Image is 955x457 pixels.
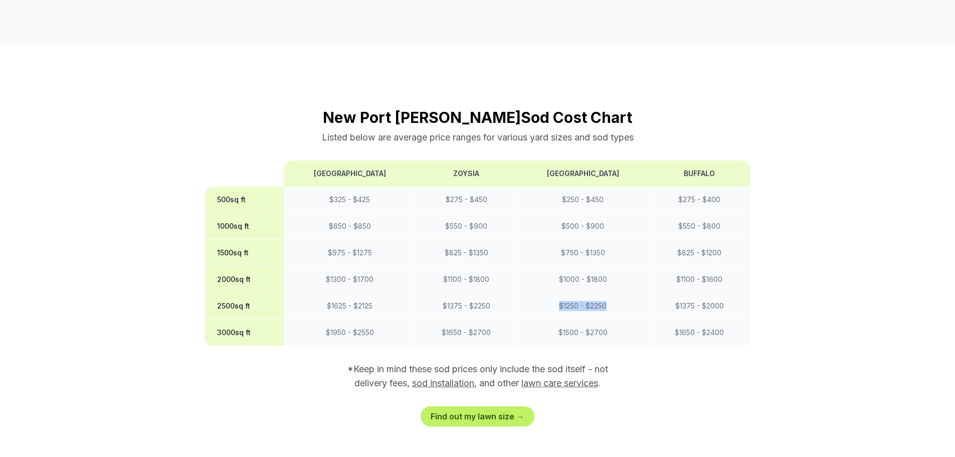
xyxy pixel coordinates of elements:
td: $ 1250 - $ 2250 [517,293,649,320]
a: lawn care services [521,378,598,388]
td: $ 275 - $ 400 [649,187,750,213]
td: $ 825 - $ 1350 [416,240,517,266]
td: $ 550 - $ 900 [416,213,517,240]
td: $ 275 - $ 450 [416,187,517,213]
th: 2000 sq ft [205,266,284,293]
td: $ 750 - $ 1350 [517,240,649,266]
a: Find out my lawn size → [421,406,534,426]
td: $ 1625 - $ 2125 [284,293,416,320]
td: $ 325 - $ 425 [284,187,416,213]
td: $ 650 - $ 850 [284,213,416,240]
h2: New Port [PERSON_NAME] Sod Cost Chart [205,108,750,126]
td: $ 1300 - $ 1700 [284,266,416,293]
td: $ 1375 - $ 2000 [649,293,750,320]
a: sod installation [412,378,474,388]
td: $ 500 - $ 900 [517,213,649,240]
p: Listed below are average price ranges for various yard sizes and sod types [205,130,750,144]
th: 1500 sq ft [205,240,284,266]
td: $ 825 - $ 1200 [649,240,750,266]
td: $ 1500 - $ 2700 [517,320,649,346]
p: *Keep in mind these sod prices only include the sod itself - not delivery fees, , and other . [333,362,622,390]
th: Buffalo [649,161,750,187]
th: 500 sq ft [205,187,284,213]
th: [GEOGRAPHIC_DATA] [284,161,416,187]
td: $ 250 - $ 450 [517,187,649,213]
td: $ 1100 - $ 1600 [649,266,750,293]
th: 2500 sq ft [205,293,284,320]
td: $ 975 - $ 1275 [284,240,416,266]
td: $ 1650 - $ 2700 [416,320,517,346]
td: $ 1375 - $ 2250 [416,293,517,320]
td: $ 1100 - $ 1800 [416,266,517,293]
td: $ 1950 - $ 2550 [284,320,416,346]
th: [GEOGRAPHIC_DATA] [517,161,649,187]
td: $ 1650 - $ 2400 [649,320,750,346]
th: Zoysia [416,161,517,187]
th: 1000 sq ft [205,213,284,240]
td: $ 1000 - $ 1800 [517,266,649,293]
th: 3000 sq ft [205,320,284,346]
td: $ 550 - $ 800 [649,213,750,240]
